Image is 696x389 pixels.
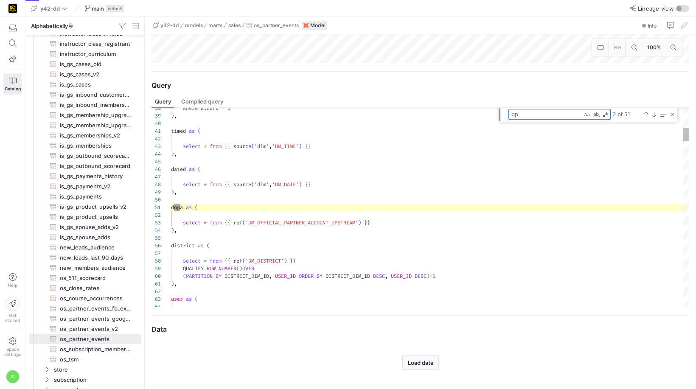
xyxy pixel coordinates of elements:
[60,314,131,324] span: os_partner_events_google_exception_report​​​​​​​​​​
[198,128,201,134] span: (
[210,181,222,188] span: from
[227,219,230,226] span: {
[60,39,131,49] span: instructor_class_registrant​​​​​​​​​​
[106,5,124,12] span: default
[152,324,167,334] h3: Data
[299,181,302,188] span: )
[305,143,308,150] span: }
[29,283,141,293] a: os_close_rates​​​​​​​​​​
[29,69,141,79] a: is_gs_cases_v2​​​​​​​​​​
[233,257,242,264] span: ref
[29,100,141,110] a: is_gs_inbound_membership​​​​​​​​​​
[60,90,131,100] span: is_gs_inbound_customer_engagement​​​​​​​​​​
[242,265,254,272] span: OVER
[29,20,76,31] button: Alphabetically
[60,100,131,110] span: is_gs_inbound_membership​​​​​​​​​​
[29,90,141,100] a: is_gs_inbound_customer_engagement​​​​​​​​​​
[174,189,177,196] span: ,
[29,263,141,273] a: new_members_audience​​​​​​​​​​
[432,273,435,280] span: 1
[272,143,299,150] span: 'DM_TIME'
[60,59,131,69] span: is_gs_cases_old​​​​​​​​​​
[310,22,326,28] span: Model
[29,3,70,14] button: y42-dd
[152,249,161,257] div: 57
[29,120,141,130] a: is_gs_membership_upgrades​​​​​​​​​​
[3,269,22,291] button: Help
[427,273,429,280] span: )
[152,127,161,135] div: 41
[601,110,610,119] div: Use Regular Expression (⌥⌘R)
[592,110,601,119] div: Match Whole Word (⌥⌘W)
[60,161,131,171] span: is_gs_outbound_scorecard​​​​​​​​​​
[207,265,236,272] span: ROW_NUMBER
[29,191,141,201] div: Press SPACE to select this row.
[254,22,299,28] span: os_partner_events
[29,140,141,151] a: is_gs_memberships​​​​​​​​​​
[29,242,141,252] div: Press SPACE to select this row.
[29,344,141,354] div: Press SPACE to select this row.
[183,143,201,150] span: select
[171,280,174,287] span: )
[7,283,18,288] span: Help
[29,334,141,344] div: Press SPACE to select this row.
[171,189,174,196] span: )
[210,219,222,226] span: from
[152,257,161,265] div: 58
[60,192,131,201] span: is_gs_payments​​​​​​​​​​
[60,49,131,59] span: instructor_curriculum​​​​​​​​​​
[29,79,141,90] a: is_gs_cases​​​​​​​​​​
[269,143,272,150] span: ,
[29,283,141,293] div: Press SPACE to select this row.
[3,333,22,361] a: Spacesettings
[174,151,177,157] span: ,
[29,232,141,242] a: is_gs_spouse_adds​​​​​​​​​​
[269,273,272,280] span: ,
[152,120,161,127] div: 40
[152,188,161,196] div: 49
[152,135,161,143] div: 42
[60,202,131,212] span: is_gs_product_upsells_v2​​​​​​​​​​
[40,5,60,12] span: y42-dd
[60,324,131,334] span: os_partner_events_v2​​​​​​​​​​
[29,313,141,324] a: os_partner_events_google_exception_report​​​​​​​​​​
[152,227,161,234] div: 54
[195,204,198,211] span: (
[171,227,174,234] span: )
[29,273,141,283] a: os_511_scorecard​​​​​​​​​​
[184,20,204,31] button: models
[299,273,314,280] span: ORDER
[171,242,195,249] span: district
[152,158,161,165] div: 45
[29,354,141,364] a: os_tsm​​​​​​​​​​
[60,171,131,181] span: is_gs_payments_history​​​​​​​​​​
[183,257,201,264] span: select
[60,212,131,222] span: is_gs_product_upsells​​​​​​​​​​
[171,296,183,302] span: user
[29,171,141,181] a: is_gs_payments_history​​​​​​​​​​
[373,273,385,280] span: DESC
[29,39,141,49] a: instructor_class_registrant​​​​​​​​​​
[60,80,131,90] span: is_gs_cases​​​​​​​​​​
[233,143,251,150] span: source
[308,143,311,150] span: }
[29,161,141,171] div: Press SPACE to select this row.
[6,370,20,383] div: JG
[408,359,433,366] span: Load data
[29,293,141,303] div: Press SPACE to select this row.
[171,166,186,173] span: dated
[183,181,201,188] span: select
[183,273,186,280] span: (
[152,234,161,242] div: 55
[29,334,141,344] a: os_partner_events​​​​​​​​​​
[171,128,186,134] span: timed
[612,109,641,120] div: 2 of 51
[189,166,195,173] span: as
[152,211,161,219] div: 52
[152,112,161,120] div: 39
[29,171,141,181] div: Press SPACE to select this row.
[186,296,192,302] span: as
[60,355,131,364] span: os_tsm​​​​​​​​​​
[29,201,141,212] div: Press SPACE to select this row.
[29,313,141,324] div: Press SPACE to select this row.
